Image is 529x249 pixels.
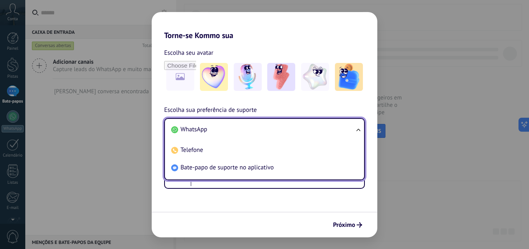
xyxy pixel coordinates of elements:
button: Próximo [329,218,366,232]
font: Bate-papo de suporte no aplicativo [180,164,274,171]
img: -4.jpeg [301,63,329,91]
font: Torne-se Kommo sua [164,30,233,40]
font: Telefone [180,146,203,154]
img: -2.jpeg [234,63,262,91]
img: -1.jpeg [200,63,228,91]
font: Escolha seu avatar [164,49,214,57]
font: WhatsApp [180,125,207,133]
img: -3.jpeg [267,63,295,91]
font: Próximo [333,221,355,229]
font: Escolha sua preferência de suporte [164,106,257,114]
img: -5.jpeg [335,63,363,91]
